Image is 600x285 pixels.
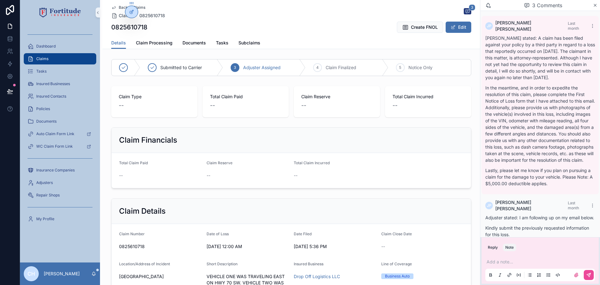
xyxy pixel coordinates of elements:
p: In the meantime, and in order to expedite the resolution of this claim, please complete the First... [485,84,595,163]
span: Details [111,40,126,46]
span: 0825610718 [119,243,202,250]
span: Claim Close Date [381,232,412,236]
span: Claim Finalized [326,64,356,71]
p: [PERSON_NAME] [44,271,80,277]
span: Claim Type [119,94,190,100]
span: [PERSON_NAME] [PERSON_NAME] [495,199,568,212]
span: Documents [36,119,57,124]
span: Adjusters [36,180,53,185]
span: JP [487,203,492,208]
div: Note [505,245,514,250]
a: Adjusters [24,177,96,188]
span: Dashboard [36,44,56,49]
a: My Profile [24,213,96,225]
span: Insured Business [294,262,323,266]
span: -- [119,172,123,179]
span: Total Claim Incurred [294,160,330,165]
span: WC Claim Form Link [36,144,73,149]
span: Tasks [36,69,47,74]
a: Drop Off Logistics LLC [294,273,340,280]
a: Claims [24,53,96,64]
p: Kindly submit the previously requested information for this loss. [485,225,595,238]
span: Back to Claims [119,5,145,10]
span: Policies [36,106,50,111]
a: Back to Claims [111,5,145,10]
a: Insurance Companies [24,165,96,176]
a: Tasks [216,37,228,50]
p: Adjuster stated: I am following up on my email below. [485,214,595,221]
span: [DATE] 12:00 AM [207,243,289,250]
span: -- [119,101,124,110]
span: Auto Claim Form Link [36,131,74,136]
span: -- [210,101,215,110]
span: -- [381,243,385,250]
a: WC Claim Form Link [24,141,96,152]
span: CH [27,270,35,277]
div: scrollable content [20,25,100,233]
p: [PERSON_NAME] stated: A claim has been filed against your policy by a third party in regard to a ... [485,35,595,81]
button: 3 [464,8,471,16]
div: Business Auto [385,273,410,279]
span: -- [392,101,397,110]
a: Claims [111,13,133,19]
span: Total Claim Paid [210,94,281,100]
span: Last month [568,21,579,31]
a: Dashboard [24,41,96,52]
button: Note [503,244,516,251]
span: Claim Reserve [301,94,372,100]
span: -- [207,172,210,179]
button: Reply [485,244,500,251]
span: 5 [399,65,401,70]
p: Lastly, please let me know if you plan on pursuing a claim for the damage to your vehicle. Please... [485,167,595,187]
button: Edit [446,22,471,33]
span: Documents [182,40,206,46]
span: Total Claim Paid [119,160,148,165]
a: Documents [24,116,96,127]
a: Tasks [24,66,96,77]
h2: Claim Details [119,206,166,216]
a: Claim Processing [136,37,172,50]
h2: Claim Financials [119,135,177,145]
span: Repair Shops [36,193,60,198]
span: -- [294,172,297,179]
span: Insured Businesses [36,81,70,86]
a: Insured Contacts [24,91,96,102]
span: 4 [316,65,319,70]
span: Insurance Companies [36,168,75,173]
span: Insured Contacts [36,94,66,99]
span: Date of Loss [207,232,229,236]
span: 3 Comments [532,2,562,9]
span: Notice Only [408,64,432,71]
span: Date Filed [294,232,312,236]
span: [PERSON_NAME] [PERSON_NAME] [495,20,568,32]
span: Claim Processing [136,40,172,46]
a: Subclaims [238,37,260,50]
h1: 0825610718 [111,23,147,32]
span: Total Claim Incurred [392,94,464,100]
img: App logo [39,8,81,18]
button: Create FNOL [397,22,443,33]
span: Claim Number [119,232,145,236]
span: Submitted to Carrier [160,64,202,71]
span: My Profile [36,216,54,221]
span: Claims [119,13,133,19]
span: Adjuster Assigned [243,64,281,71]
a: Documents [182,37,206,50]
a: Policies [24,103,96,115]
a: Insured Businesses [24,78,96,89]
a: Auto Claim Form Link [24,128,96,140]
a: 0825610718 [139,13,165,19]
span: Claim Reserve [207,160,232,165]
a: Details [111,37,126,49]
span: -- [301,101,306,110]
span: Short Description [207,262,237,266]
span: [GEOGRAPHIC_DATA] [119,273,202,280]
span: Tasks [216,40,228,46]
span: Last month [568,201,579,210]
span: Subclaims [238,40,260,46]
span: JP [487,23,492,28]
span: [DATE] 5:36 PM [294,243,376,250]
span: Line of Coverage [381,262,412,266]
